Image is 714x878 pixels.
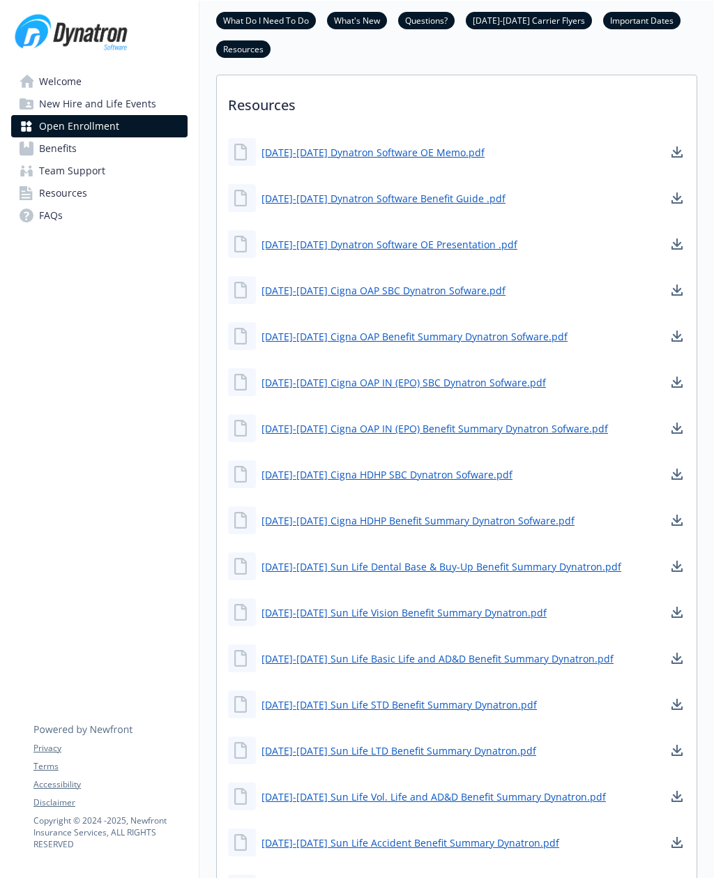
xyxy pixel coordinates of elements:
a: download document [669,236,685,252]
a: download document [669,604,685,621]
a: [DATE]-[DATE] Cigna HDHP SBC Dynatron Sofware.pdf [261,467,512,482]
a: download document [669,788,685,805]
a: [DATE]-[DATE] Sun Life Vol. Life and AD&D Benefit Summary Dynatron.pdf [261,789,606,804]
a: download document [669,834,685,851]
a: Privacy [33,742,187,755]
a: download document [669,328,685,345]
a: [DATE]-[DATE] Sun Life STD Benefit Summary Dynatron.pdf [261,697,537,712]
a: Welcome [11,70,188,93]
a: download document [669,742,685,759]
a: What's New [327,13,387,27]
a: [DATE]-[DATE] Carrier Flyers [466,13,592,27]
span: Open Enrollment [39,115,119,137]
a: download document [669,282,685,298]
a: [DATE]-[DATE] Cigna OAP SBC Dynatron Sofware.pdf [261,283,506,298]
a: [DATE]-[DATE] Sun Life Vision Benefit Summary Dynatron.pdf [261,605,547,620]
span: Benefits [39,137,77,160]
a: Terms [33,760,187,773]
a: [DATE]-[DATE] Dynatron Software OE Presentation .pdf [261,237,517,252]
span: New Hire and Life Events [39,93,156,115]
a: Open Enrollment [11,115,188,137]
a: FAQs [11,204,188,227]
a: Important Dates [603,13,681,27]
a: download document [669,512,685,529]
p: Copyright © 2024 - 2025 , Newfront Insurance Services, ALL RIGHTS RESERVED [33,815,187,850]
a: download document [669,190,685,206]
a: [DATE]-[DATE] Sun Life Accident Benefit Summary Dynatron.pdf [261,835,559,850]
span: Welcome [39,70,82,93]
a: Resources [11,182,188,204]
a: download document [669,374,685,391]
a: download document [669,420,685,437]
p: Resources [217,75,697,127]
a: Team Support [11,160,188,182]
a: Resources [216,42,271,55]
a: Accessibility [33,778,187,791]
a: Benefits [11,137,188,160]
span: Team Support [39,160,105,182]
a: download document [669,696,685,713]
a: New Hire and Life Events [11,93,188,115]
a: Disclaimer [33,796,187,809]
span: FAQs [39,204,63,227]
a: [DATE]-[DATE] Sun Life Basic Life and AD&D Benefit Summary Dynatron.pdf [261,651,614,666]
a: [DATE]-[DATE] Cigna HDHP Benefit Summary Dynatron Sofware.pdf [261,513,575,528]
a: [DATE]-[DATE] Cigna OAP IN (EPO) Benefit Summary Dynatron Sofware.pdf [261,421,608,436]
a: download document [669,558,685,575]
a: download document [669,466,685,483]
a: What Do I Need To Do [216,13,316,27]
a: download document [669,144,685,160]
a: Questions? [398,13,455,27]
a: [DATE]-[DATE] Cigna OAP IN (EPO) SBC Dynatron Sofware.pdf [261,375,546,390]
span: Resources [39,182,87,204]
a: [DATE]-[DATE] Sun Life Dental Base & Buy-Up Benefit Summary Dynatron.pdf [261,559,621,574]
a: [DATE]-[DATE] Cigna OAP Benefit Summary Dynatron Sofware.pdf [261,329,568,344]
a: [DATE]-[DATE] Dynatron Software OE Memo.pdf [261,145,485,160]
a: [DATE]-[DATE] Sun Life LTD Benefit Summary Dynatron.pdf [261,743,536,758]
a: download document [669,650,685,667]
a: [DATE]-[DATE] Dynatron Software Benefit Guide .pdf [261,191,506,206]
